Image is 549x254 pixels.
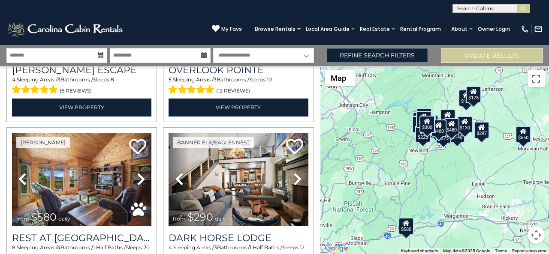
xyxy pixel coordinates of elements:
[323,243,351,254] a: Open this area in Google Maps (opens a new window)
[143,244,150,251] span: 20
[169,64,308,76] a: Overlook Pointe
[12,244,15,251] span: 8
[516,126,531,143] div: $550
[512,248,546,253] a: Report a map error
[495,248,507,253] a: Terms
[12,76,15,83] span: 4
[12,64,151,76] h3: Todd Escape
[443,248,490,253] span: Map data ©2025 Google
[187,211,213,223] span: $290
[60,85,92,96] span: (6 reviews)
[534,25,543,33] img: mail-regular-white.png
[173,215,186,222] span: from
[221,25,242,33] span: My Favs
[31,211,57,223] span: $580
[267,76,272,83] span: 10
[331,74,346,83] span: Map
[441,48,543,63] button: Update Results
[16,137,70,148] a: [PERSON_NAME]
[399,217,414,234] div: $580
[6,21,125,38] img: White-1-2.png
[528,227,545,244] button: Map camera controls
[457,116,473,133] div: $130
[528,70,545,87] button: Toggle fullscreen view
[214,76,217,83] span: 3
[169,133,308,226] img: thumbnail_164375639.jpeg
[169,76,172,83] span: 5
[323,243,351,254] img: Google
[447,23,472,35] a: About
[396,23,445,35] a: Rental Program
[215,215,227,222] span: daily
[413,116,428,133] div: $230
[286,138,303,156] a: Add to favorites
[57,244,60,251] span: 4
[129,138,146,156] a: Add to favorites
[111,76,114,83] span: 8
[169,76,308,96] div: Sleeping Areas / Bathrooms / Sleeps:
[250,244,282,251] span: 1 Half Baths /
[250,23,300,35] a: Browse Rentals
[419,116,435,133] div: $300
[169,99,308,116] a: View Property
[169,232,308,244] a: Dark Horse Lodge
[401,248,438,254] button: Keyboard shortcuts
[93,244,126,251] span: 1 Half Baths /
[449,125,465,142] div: $140
[474,23,514,35] a: Owner Login
[12,76,151,96] div: Sleeping Areas / Bathrooms / Sleeps:
[416,126,431,143] div: $225
[12,133,151,226] img: thumbnail_164747674.jpeg
[216,85,250,96] span: (12 reviews)
[466,86,481,103] div: $175
[474,122,490,139] div: $297
[459,90,474,107] div: $175
[57,76,60,83] span: 3
[300,244,305,251] span: 12
[16,215,29,222] span: from
[212,24,242,33] a: My Favs
[327,48,428,63] a: Refine Search Filters
[302,23,354,35] a: Local Area Guide
[431,119,447,136] div: $400
[12,232,151,244] a: Rest at [GEOGRAPHIC_DATA]
[12,99,151,116] a: View Property
[440,109,455,126] div: $349
[444,118,459,135] div: $480
[325,70,355,86] button: Change map style
[214,244,217,251] span: 3
[436,126,452,143] div: $375
[12,232,151,244] h3: Rest at Mountain Crest
[356,23,394,35] a: Real Estate
[521,25,529,33] img: phone-regular-white.png
[416,108,432,125] div: $125
[173,137,254,148] a: Banner Elk/Eagles Nest
[416,111,431,128] div: $425
[58,215,70,222] span: daily
[169,244,172,251] span: 4
[12,64,151,76] a: [PERSON_NAME] Escape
